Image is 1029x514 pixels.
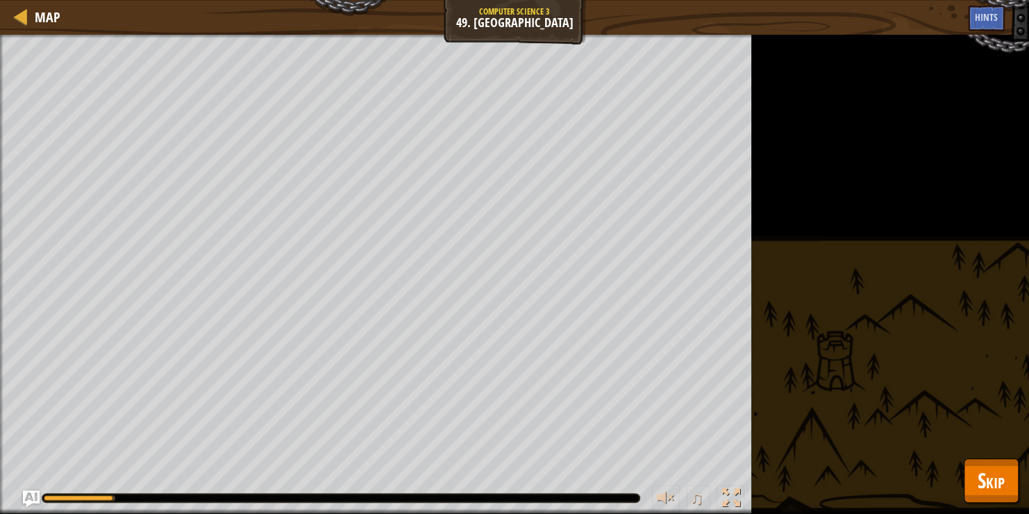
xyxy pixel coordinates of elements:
[652,486,680,514] button: Adjust volume
[975,10,998,24] span: Hints
[978,466,1005,495] span: Skip
[687,486,710,514] button: ♫
[28,8,60,26] a: Map
[717,486,744,514] button: Toggle fullscreen
[35,8,60,26] span: Map
[23,490,40,507] button: Ask AI
[689,488,703,508] span: ♫
[964,458,1019,503] button: Skip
